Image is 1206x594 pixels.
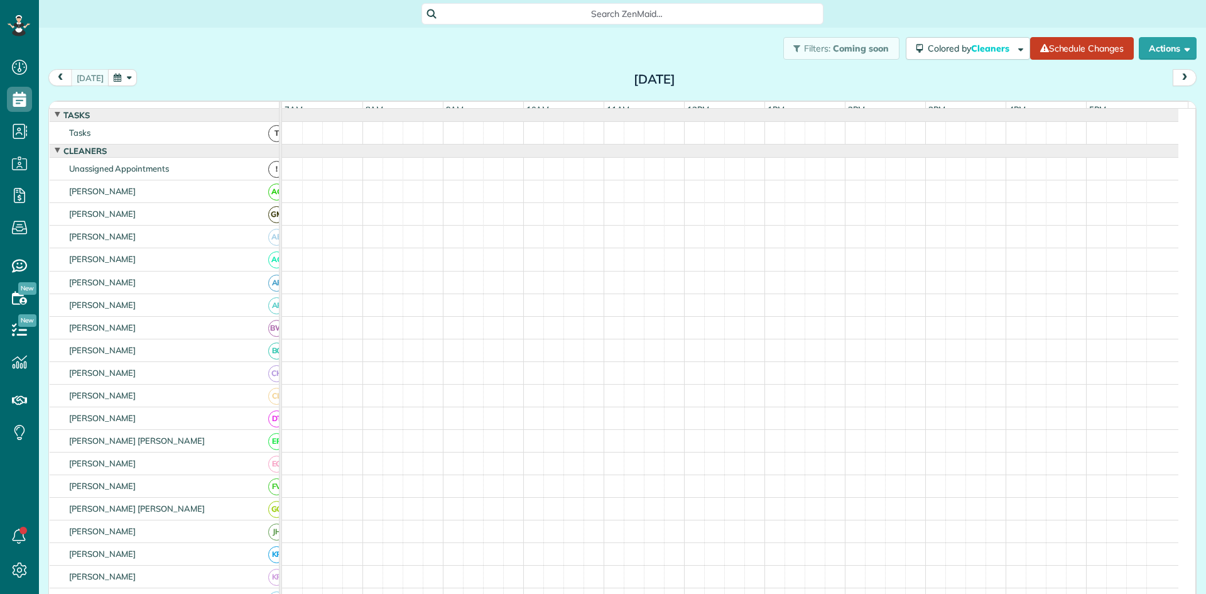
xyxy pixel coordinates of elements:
[1087,104,1109,114] span: 5pm
[18,314,36,327] span: New
[67,345,139,355] span: [PERSON_NAME]
[268,229,285,246] span: AB
[67,526,139,536] span: [PERSON_NAME]
[268,456,285,473] span: EG
[67,209,139,219] span: [PERSON_NAME]
[61,110,92,120] span: Tasks
[18,282,36,295] span: New
[268,320,285,337] span: BW
[268,433,285,450] span: EP
[67,458,139,468] span: [PERSON_NAME]
[67,368,139,378] span: [PERSON_NAME]
[906,37,1030,60] button: Colored byCleaners
[268,161,285,178] span: !
[67,436,207,446] span: [PERSON_NAME] [PERSON_NAME]
[268,501,285,518] span: GG
[926,104,948,114] span: 3pm
[67,231,139,241] span: [PERSON_NAME]
[971,43,1011,54] span: Cleaners
[268,365,285,382] span: CH
[1173,69,1197,86] button: next
[268,275,285,292] span: AF
[67,481,139,491] span: [PERSON_NAME]
[765,104,787,114] span: 1pm
[268,251,285,268] span: AC
[67,549,139,559] span: [PERSON_NAME]
[833,43,889,54] span: Coming soon
[268,297,285,314] span: AF
[67,277,139,287] span: [PERSON_NAME]
[928,43,1014,54] span: Colored by
[268,569,285,586] span: KR
[67,571,139,581] span: [PERSON_NAME]
[443,104,467,114] span: 9am
[67,186,139,196] span: [PERSON_NAME]
[67,163,171,173] span: Unassigned Appointments
[67,390,139,400] span: [PERSON_NAME]
[363,104,386,114] span: 8am
[268,206,285,223] span: GM
[67,322,139,333] span: [PERSON_NAME]
[71,69,109,86] button: [DATE]
[48,69,72,86] button: prev
[268,410,285,427] span: DT
[268,524,285,541] span: JH
[268,478,285,495] span: FV
[1006,104,1028,114] span: 4pm
[268,125,285,142] span: T
[67,413,139,423] span: [PERSON_NAME]
[67,503,207,514] span: [PERSON_NAME] [PERSON_NAME]
[282,104,305,114] span: 7am
[1030,37,1134,60] a: Schedule Changes
[268,343,285,360] span: BC
[67,128,93,138] span: Tasks
[524,104,552,114] span: 10am
[268,546,285,563] span: KR
[67,254,139,264] span: [PERSON_NAME]
[804,43,830,54] span: Filters:
[268,184,285,201] span: AC
[268,388,285,405] span: CL
[685,104,712,114] span: 12pm
[576,72,733,86] h2: [DATE]
[67,300,139,310] span: [PERSON_NAME]
[61,146,109,156] span: Cleaners
[1139,37,1197,60] button: Actions
[604,104,633,114] span: 11am
[845,104,867,114] span: 2pm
